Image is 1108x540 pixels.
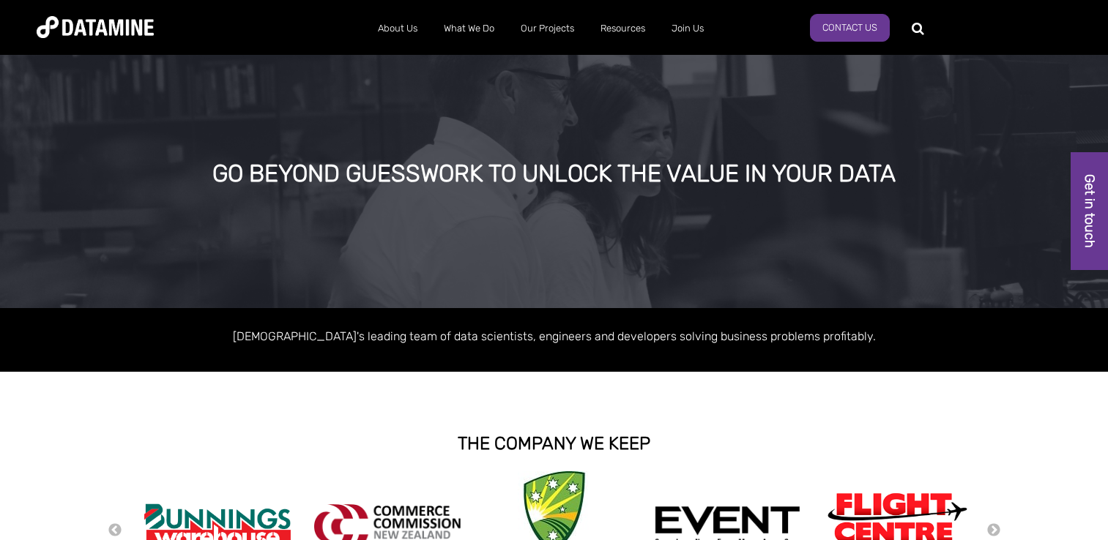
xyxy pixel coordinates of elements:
a: Get in touch [1071,152,1108,270]
a: Join Us [658,10,717,48]
img: Datamine [37,16,154,38]
p: [DEMOGRAPHIC_DATA]'s leading team of data scientists, engineers and developers solving business p... [137,326,972,346]
a: Our Projects [507,10,587,48]
div: GO BEYOND GUESSWORK TO UNLOCK THE VALUE IN YOUR DATA [130,161,978,187]
button: Next [986,522,1001,539]
a: What We Do [431,10,507,48]
button: Previous [108,522,122,539]
a: Resources [587,10,658,48]
a: Contact Us [810,14,890,42]
strong: THE COMPANY WE KEEP [458,433,650,454]
a: About Us [365,10,431,48]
